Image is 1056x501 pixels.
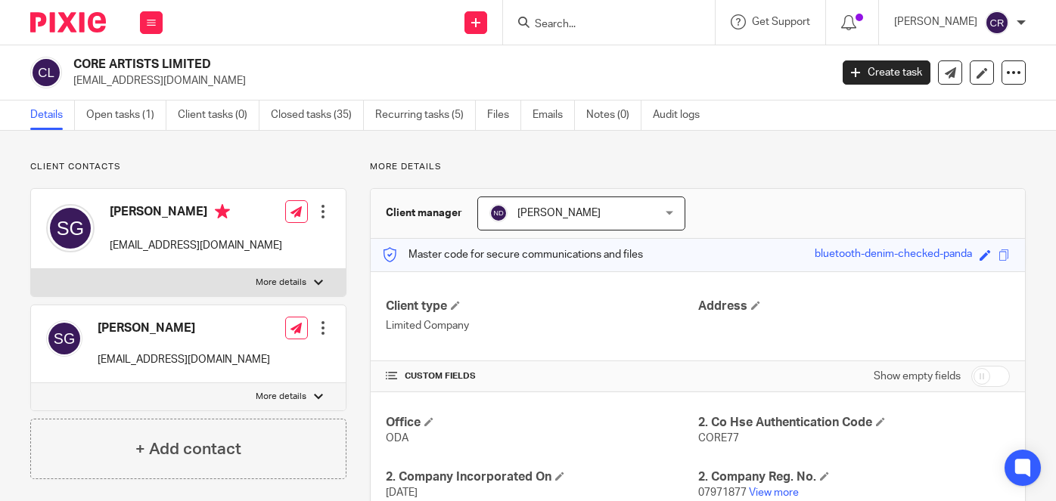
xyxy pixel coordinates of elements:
[30,161,346,173] p: Client contacts
[749,487,799,498] a: View more
[386,318,697,333] p: Limited Company
[489,204,508,222] img: svg%3E
[271,101,364,130] a: Closed tasks (35)
[46,320,82,357] img: svg%3E
[382,247,643,262] p: Master code for secure communications and files
[653,101,711,130] a: Audit logs
[46,204,95,252] img: svg%3E
[874,369,961,384] label: Show empty fields
[843,60,930,85] a: Create task
[386,469,697,485] h4: 2. Company Incorporated On
[386,415,697,431] h4: Office
[86,101,166,130] a: Open tasks (1)
[517,208,601,218] span: [PERSON_NAME]
[386,487,418,498] span: [DATE]
[215,204,230,219] i: Primary
[98,352,270,367] p: [EMAIL_ADDRESS][DOMAIN_NAME]
[110,204,282,223] h4: [PERSON_NAME]
[586,101,641,130] a: Notes (0)
[30,101,75,130] a: Details
[698,487,747,498] span: 07971877
[698,415,1010,431] h4: 2. Co Hse Authentication Code
[256,391,306,403] p: More details
[487,101,521,130] a: Files
[752,17,810,27] span: Get Support
[73,57,671,73] h2: CORE ARTISTS LIMITED
[698,469,1010,485] h4: 2. Company Reg. No.
[73,73,820,88] p: [EMAIL_ADDRESS][DOMAIN_NAME]
[30,57,62,88] img: svg%3E
[698,298,1010,314] h4: Address
[533,18,669,32] input: Search
[985,11,1009,35] img: svg%3E
[386,370,697,382] h4: CUSTOM FIELDS
[98,320,270,336] h4: [PERSON_NAME]
[30,12,106,32] img: Pixie
[110,238,282,253] p: [EMAIL_ADDRESS][DOMAIN_NAME]
[375,101,476,130] a: Recurring tasks (5)
[386,298,697,314] h4: Client type
[370,161,1026,173] p: More details
[894,14,977,29] p: [PERSON_NAME]
[386,206,462,221] h3: Client manager
[386,433,408,444] span: ODA
[135,438,241,461] h4: + Add contact
[178,101,259,130] a: Client tasks (0)
[815,246,972,264] div: bluetooth-denim-checked-panda
[256,277,306,289] p: More details
[698,433,739,444] span: CORE77
[533,101,575,130] a: Emails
